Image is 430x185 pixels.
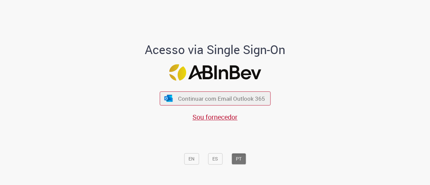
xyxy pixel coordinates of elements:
button: PT [231,153,246,165]
span: Continuar com Email Outlook 365 [178,95,265,102]
button: ES [208,153,222,165]
img: Logo ABInBev [169,64,261,81]
img: ícone Azure/Microsoft 360 [164,95,173,102]
a: Sou fornecedor [192,112,238,122]
button: ícone Azure/Microsoft 360 Continuar com Email Outlook 365 [160,92,270,105]
h1: Acesso via Single Sign-On [122,43,308,56]
button: EN [184,153,199,165]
